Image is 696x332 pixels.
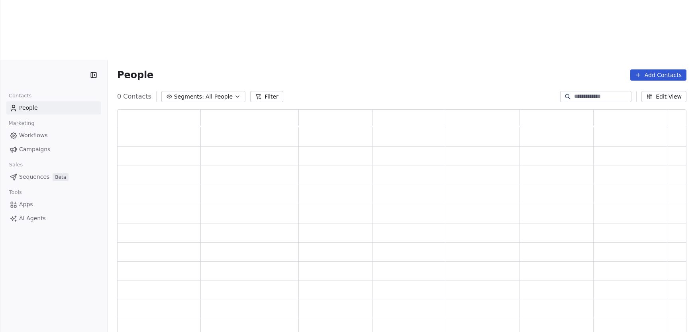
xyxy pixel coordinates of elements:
span: Contacts [5,90,35,102]
button: Add Contacts [630,69,686,81]
button: Filter [250,91,283,102]
span: Apps [19,200,33,209]
span: Tools [6,186,25,198]
span: AI Agents [19,214,46,223]
span: Campaigns [19,145,50,154]
span: Beta [53,173,69,181]
span: People [19,104,38,112]
span: Sales [6,159,26,171]
span: People [117,69,153,81]
button: Edit View [641,91,686,102]
a: Apps [6,198,101,211]
a: People [6,101,101,115]
span: All People [206,93,233,101]
a: SequencesBeta [6,170,101,184]
span: Marketing [5,117,38,129]
span: 0 Contacts [117,92,151,101]
span: Workflows [19,131,48,140]
span: Segments: [174,93,204,101]
a: AI Agents [6,212,101,225]
a: Campaigns [6,143,101,156]
a: Workflows [6,129,101,142]
span: Sequences [19,173,49,181]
